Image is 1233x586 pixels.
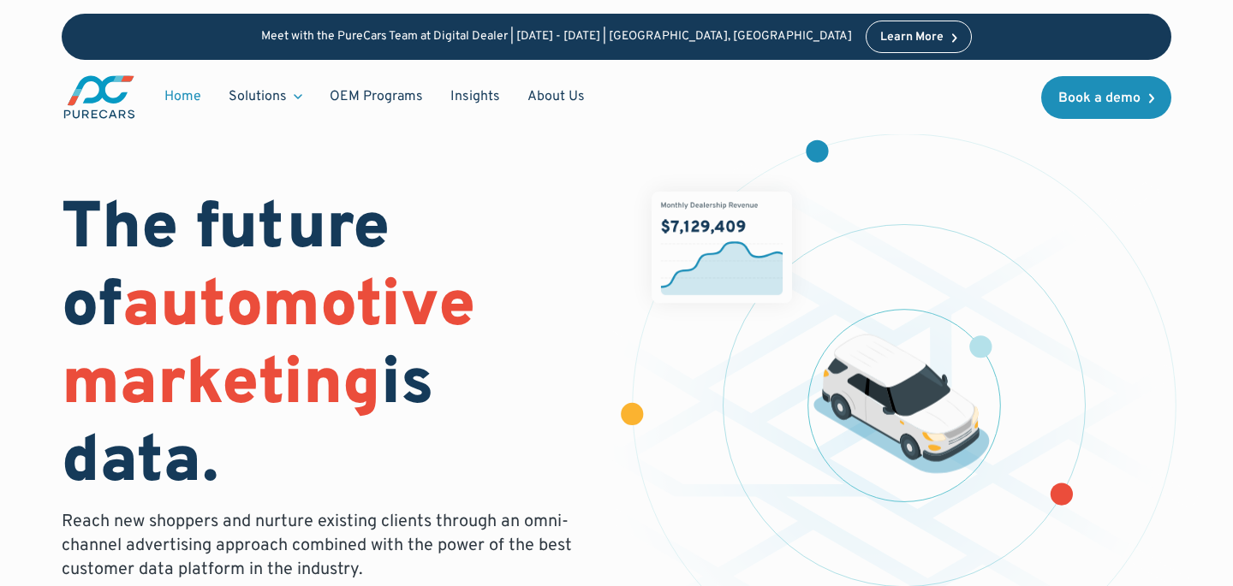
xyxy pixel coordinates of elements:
img: illustration of a vehicle [813,334,990,473]
a: main [62,74,137,121]
a: Learn More [866,21,972,53]
div: Solutions [215,80,316,113]
div: Learn More [880,32,944,44]
p: Meet with the PureCars Team at Digital Dealer | [DATE] - [DATE] | [GEOGRAPHIC_DATA], [GEOGRAPHIC_... [261,30,852,44]
h1: The future of is data. [62,192,596,504]
img: purecars logo [62,74,137,121]
a: Insights [437,80,514,113]
a: Book a demo [1041,76,1171,119]
img: chart showing monthly dealership revenue of $7m [652,192,792,304]
div: Solutions [229,87,287,106]
a: Home [151,80,215,113]
a: OEM Programs [316,80,437,113]
p: Reach new shoppers and nurture existing clients through an omni-channel advertising approach comb... [62,510,582,582]
div: Book a demo [1058,92,1141,105]
span: automotive marketing [62,267,475,427]
a: About Us [514,80,599,113]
